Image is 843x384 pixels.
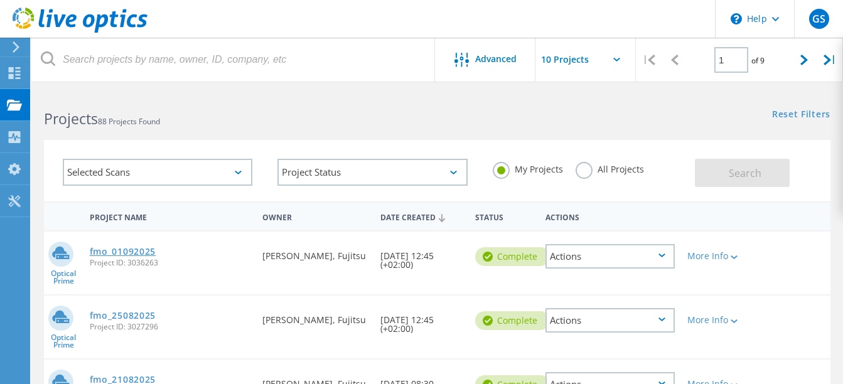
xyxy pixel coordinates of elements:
a: fmo_01092025 [90,247,156,256]
div: Actions [545,308,675,333]
div: More Info [687,252,738,260]
a: Live Optics Dashboard [13,26,148,35]
span: Optical Prime [44,334,83,349]
div: [PERSON_NAME], Fujitsu [256,296,374,337]
a: fmo_25082025 [90,311,156,320]
div: More Info [687,316,738,324]
span: of 9 [751,55,765,66]
svg: \n [731,13,742,24]
div: [DATE] 12:45 (+02:00) [374,232,468,282]
a: Reset Filters [772,110,830,120]
input: Search projects by name, owner, ID, company, etc [31,38,436,82]
div: Project Status [277,159,467,186]
div: Owner [256,205,374,228]
a: fmo_21082025 [90,375,156,384]
button: Search [695,159,790,187]
div: Actions [539,205,681,228]
span: Project ID: 3027296 [90,323,250,331]
label: My Projects [493,162,563,174]
div: Complete [475,247,550,266]
div: | [636,38,662,82]
span: Advanced [475,55,517,63]
div: Date Created [374,205,468,228]
div: Project Name [83,205,257,228]
span: GS [812,14,825,24]
div: [DATE] 12:45 (+02:00) [374,296,468,346]
div: Complete [475,311,550,330]
span: 88 Projects Found [98,116,160,127]
div: Status [469,205,540,228]
span: Optical Prime [44,270,83,285]
div: [PERSON_NAME], Fujitsu [256,232,374,273]
div: | [817,38,843,82]
label: All Projects [576,162,644,174]
b: Projects [44,109,98,129]
div: Selected Scans [63,159,252,186]
span: Search [729,166,761,180]
div: Actions [545,244,675,269]
span: Project ID: 3036263 [90,259,250,267]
